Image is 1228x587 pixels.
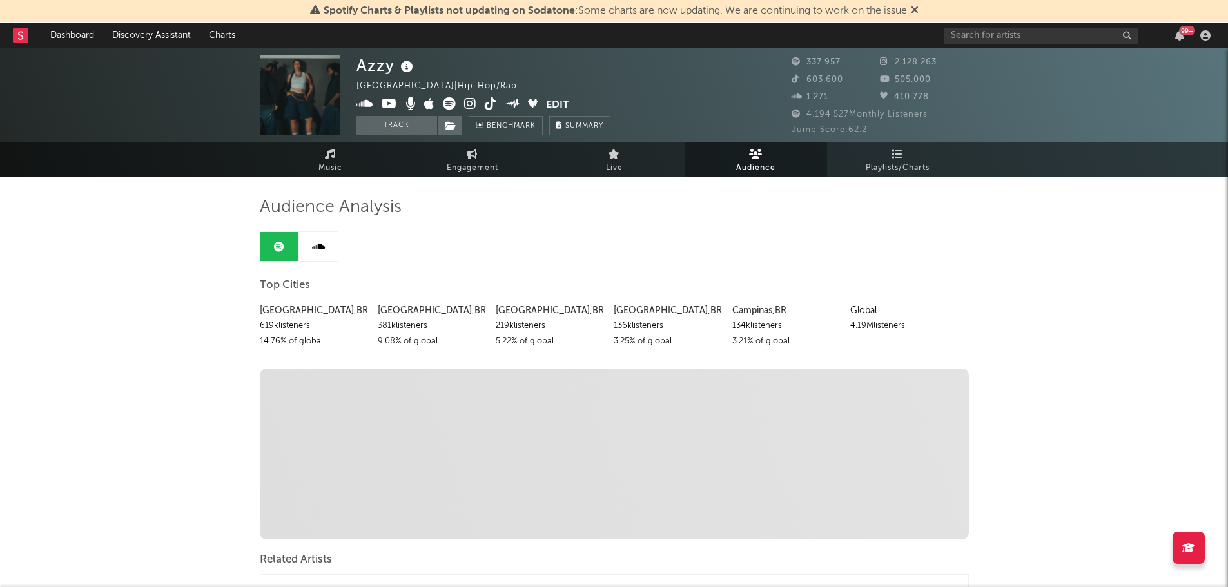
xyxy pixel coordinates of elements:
[546,97,569,113] button: Edit
[880,75,931,84] span: 505.000
[200,23,244,48] a: Charts
[614,318,722,334] div: 136k listeners
[606,160,623,176] span: Live
[866,160,930,176] span: Playlists/Charts
[378,303,486,318] div: [GEOGRAPHIC_DATA] , BR
[944,28,1138,44] input: Search for artists
[543,142,685,177] a: Live
[1179,26,1195,35] div: 99 +
[469,116,543,135] a: Benchmark
[447,160,498,176] span: Engagement
[496,318,604,334] div: 219k listeners
[736,160,775,176] span: Audience
[880,58,937,66] span: 2.128.263
[614,334,722,349] div: 3.25 % of global
[850,303,959,318] div: Global
[260,552,332,568] span: Related Artists
[356,55,416,76] div: Azzy
[792,58,841,66] span: 337.957
[356,79,532,94] div: [GEOGRAPHIC_DATA] | Hip-Hop/Rap
[378,318,486,334] div: 381k listeners
[324,6,575,16] span: Spotify Charts & Playlists not updating on Sodatone
[103,23,200,48] a: Discovery Assistant
[324,6,907,16] span: : Some charts are now updating. We are continuing to work on the issue
[260,278,310,293] span: Top Cities
[880,93,929,101] span: 410.778
[549,116,610,135] button: Summary
[260,334,368,349] div: 14.76 % of global
[260,142,402,177] a: Music
[41,23,103,48] a: Dashboard
[792,93,828,101] span: 1.271
[685,142,827,177] a: Audience
[260,318,368,334] div: 619k listeners
[260,200,402,215] span: Audience Analysis
[378,334,486,349] div: 9.08 % of global
[614,303,722,318] div: [GEOGRAPHIC_DATA] , BR
[732,303,841,318] div: Campinas , BR
[827,142,969,177] a: Playlists/Charts
[732,334,841,349] div: 3.21 % of global
[565,122,603,130] span: Summary
[792,75,843,84] span: 603.600
[487,119,536,134] span: Benchmark
[1175,30,1184,41] button: 99+
[496,334,604,349] div: 5.22 % of global
[911,6,919,16] span: Dismiss
[732,318,841,334] div: 134k listeners
[318,160,342,176] span: Music
[792,126,867,134] span: Jump Score: 62.2
[850,318,959,334] div: 4.19M listeners
[260,303,368,318] div: [GEOGRAPHIC_DATA] , BR
[356,116,437,135] button: Track
[402,142,543,177] a: Engagement
[496,303,604,318] div: [GEOGRAPHIC_DATA] , BR
[792,110,928,119] span: 4.194.527 Monthly Listeners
